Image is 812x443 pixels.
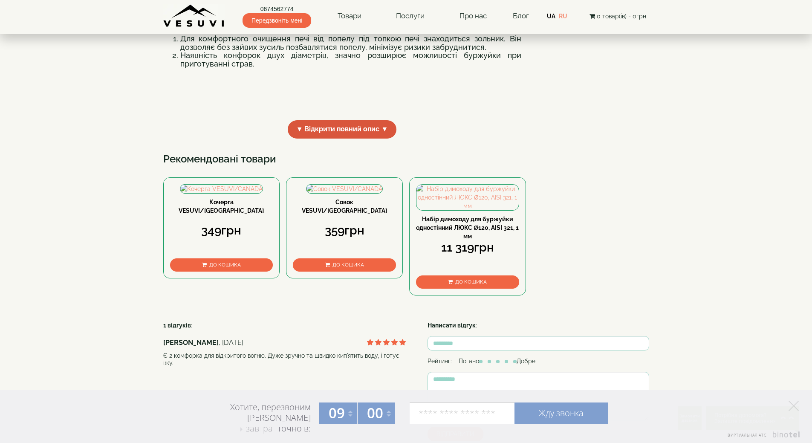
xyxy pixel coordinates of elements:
span: До кошика [209,262,241,268]
a: 0674562774 [243,5,311,13]
span: До кошика [455,279,487,285]
span: 0 товар(ів) - 0грн [597,13,646,20]
img: Кочерга VESUVI/CANADA [180,185,263,193]
div: Є 2 комфорка для відкритого вогню. Дуже зручно та швидко кип'ятить воду, і готує їжу. [163,352,406,367]
a: Послуги [387,6,433,26]
a: Кочерга VESUVI/[GEOGRAPHIC_DATA] [179,199,264,214]
div: 359грн [293,222,396,239]
a: UA [547,13,555,20]
img: Набір димоходу для буржуйки одностінний ЛЮКС Ø120, AISI 321, 1 мм [416,185,519,210]
a: Про нас [451,6,495,26]
strong: [PERSON_NAME] [163,339,219,347]
a: Виртуальная АТС [722,431,801,443]
h3: Рекомендовані товари [163,153,649,165]
a: Товари [329,6,370,26]
span: Виртуальная АТС [728,432,767,438]
a: Совок VESUVI/[GEOGRAPHIC_DATA] [302,199,387,214]
div: Хотите, перезвоним [PERSON_NAME] точно в: [197,402,311,435]
a: RU [559,13,567,20]
span: До кошика [332,262,364,268]
span: завтра [246,423,273,434]
div: 349грн [170,222,273,239]
button: До кошика [293,258,396,272]
span: 00 [367,403,383,423]
button: До кошика [416,275,519,289]
li: Наявність конфорок двух діаметрів, значно розширює можливості буржуйки при приготуванні страв. [180,51,521,68]
span: ▼ Відкрити повний опис ▼ [288,120,397,139]
a: Жду звонка [514,402,608,424]
li: Для комфортного очищення печі від попелу під топкою печі знаходиться зольник. Він дозволяє без за... [180,35,521,52]
strong: Написати відгук [428,322,476,329]
div: 11 319грн [416,239,519,256]
a: Набір димоходу для буржуйки одностінний ЛЮКС Ø120, AISI 321, 1 мм [416,216,519,240]
img: Совок VESUVI/CANADA [306,185,382,193]
div: : [163,321,406,375]
div: : [428,321,649,330]
div: Рейтинг: Погано Добре [428,357,649,365]
button: 0 товар(ів) - 0грн [587,12,649,21]
button: До кошика [170,258,273,272]
a: Блог [513,12,529,20]
div: , [DATE] [163,338,406,348]
strong: 1 відгуків [163,322,191,329]
img: content [163,4,225,28]
span: Передзвоніть мені [243,13,311,28]
span: 09 [329,403,345,423]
